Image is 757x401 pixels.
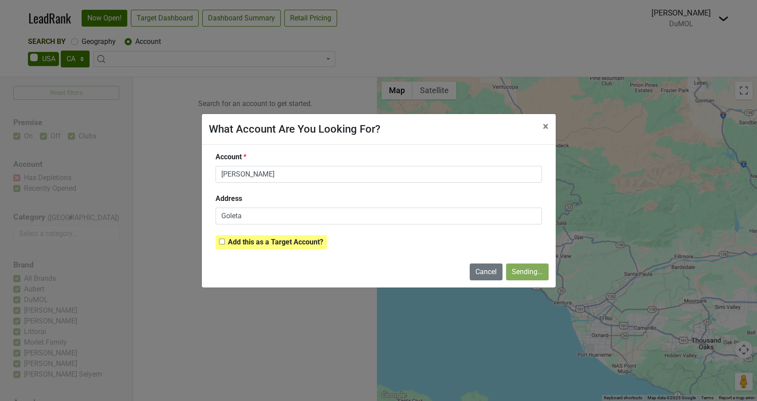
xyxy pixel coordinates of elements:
[543,120,549,133] span: ×
[228,238,323,246] strong: Add this as a Target Account?
[470,263,502,280] button: Cancel
[216,194,242,203] b: Address
[216,208,542,224] input: Include any address info you have...
[506,263,549,280] button: Sending...
[209,121,380,137] div: What Account Are You Looking For?
[216,166,542,183] input: Name...
[216,153,242,161] b: Account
